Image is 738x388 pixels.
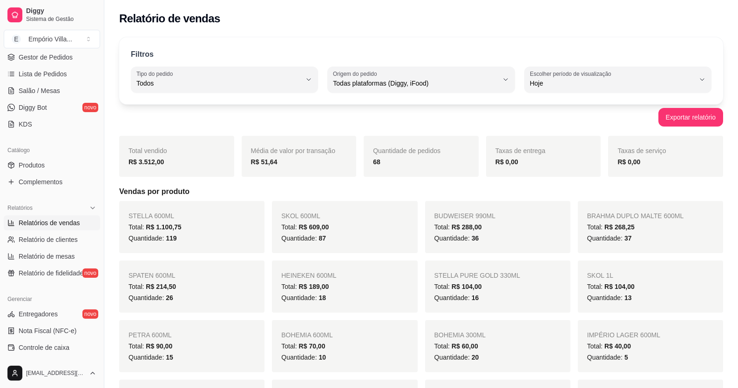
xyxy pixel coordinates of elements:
span: Hoje [530,79,695,88]
span: BOHEMIA 300ML [434,331,486,339]
div: Catálogo [4,143,100,158]
strong: R$ 51,64 [251,158,278,166]
span: Quantidade de pedidos [373,147,440,154]
span: Quantidade: [434,234,479,242]
div: Empório Villa ... [28,34,72,44]
div: Gerenciar [4,292,100,307]
span: R$ 214,50 [146,283,176,290]
span: BRAHMA DUPLO MALTE 600ML [587,212,684,220]
span: Relatório de mesas [19,252,75,261]
strong: R$ 3.512,00 [129,158,164,166]
a: Nota Fiscal (NFC-e) [4,323,100,338]
span: 18 [318,294,326,301]
span: Taxas de entrega [495,147,545,154]
span: Total: [434,342,478,350]
span: Relatórios [7,204,33,212]
h5: Vendas por produto [119,186,723,197]
p: Filtros [131,49,154,60]
strong: R$ 0,00 [617,158,640,166]
span: R$ 70,00 [299,342,325,350]
button: Origem do pedidoTodas plataformas (Diggy, iFood) [327,67,515,93]
span: R$ 268,25 [604,223,635,231]
span: R$ 104,00 [452,283,482,290]
span: STELLA PURE GOLD 330ML [434,272,520,279]
span: Quantidade: [587,354,628,361]
button: Exportar relatório [658,108,723,127]
span: Quantidade: [129,294,173,301]
span: Taxas de serviço [617,147,666,154]
span: Quantidade: [281,234,326,242]
a: Lista de Pedidos [4,67,100,81]
a: Controle de caixa [4,340,100,355]
span: Todas plataformas (Diggy, iFood) [333,79,498,88]
strong: R$ 0,00 [495,158,518,166]
label: Tipo do pedido [136,70,176,78]
span: R$ 1.100,75 [146,223,181,231]
span: R$ 609,00 [299,223,329,231]
a: Relatório de mesas [4,249,100,264]
span: 36 [472,234,479,242]
span: Quantidade: [281,354,326,361]
button: Escolher período de visualizaçãoHoje [524,67,711,93]
a: Diggy Botnovo [4,100,100,115]
span: Relatórios de vendas [19,218,80,227]
span: Nota Fiscal (NFC-e) [19,326,76,335]
span: Total: [129,283,176,290]
span: [EMAIL_ADDRESS][DOMAIN_NAME] [26,369,85,377]
button: Select a team [4,30,100,48]
span: 13 [624,294,632,301]
span: 26 [166,294,173,301]
span: R$ 60,00 [452,342,478,350]
span: Total: [434,223,482,231]
a: KDS [4,117,100,132]
span: Entregadores [19,309,58,319]
span: 87 [318,234,326,242]
span: Quantidade: [129,354,173,361]
span: Total: [281,223,329,231]
span: Complementos [19,177,62,187]
a: Gestor de Pedidos [4,50,100,65]
a: Produtos [4,158,100,173]
a: Relatório de clientes [4,232,100,247]
span: R$ 90,00 [146,342,172,350]
a: Controle de fiado [4,357,100,372]
span: SKOL 1L [587,272,613,279]
a: Relatórios de vendas [4,215,100,230]
button: Tipo do pedidoTodos [131,67,318,93]
span: STELLA 600ML [129,212,174,220]
span: Total: [281,283,329,290]
button: [EMAIL_ADDRESS][DOMAIN_NAME] [4,362,100,384]
span: Total: [434,283,482,290]
span: Quantidade: [434,294,479,301]
span: 15 [166,354,173,361]
span: 20 [472,354,479,361]
span: Gestor de Pedidos [19,53,73,62]
span: Diggy Bot [19,103,47,112]
span: Controle de caixa [19,343,69,352]
span: Total: [129,342,172,350]
span: Quantidade: [129,234,177,242]
span: R$ 189,00 [299,283,329,290]
a: DiggySistema de Gestão [4,4,100,26]
span: Salão / Mesas [19,86,60,95]
span: Relatório de clientes [19,235,78,244]
span: Relatório de fidelidade [19,268,83,278]
span: Total: [587,342,631,350]
span: Total vendido [129,147,167,154]
span: Quantidade: [587,294,632,301]
label: Escolher período de visualização [530,70,614,78]
label: Origem do pedido [333,70,380,78]
span: 10 [318,354,326,361]
span: IMPÉRIO LAGER 600ML [587,331,660,339]
span: Total: [129,223,182,231]
a: Salão / Mesas [4,83,100,98]
span: Sistema de Gestão [26,15,96,23]
span: 5 [624,354,628,361]
strong: 68 [373,158,380,166]
span: Quantidade: [281,294,326,301]
span: E [12,34,21,44]
span: R$ 40,00 [604,342,631,350]
span: 37 [624,234,632,242]
span: Quantidade: [434,354,479,361]
span: Lista de Pedidos [19,69,67,79]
